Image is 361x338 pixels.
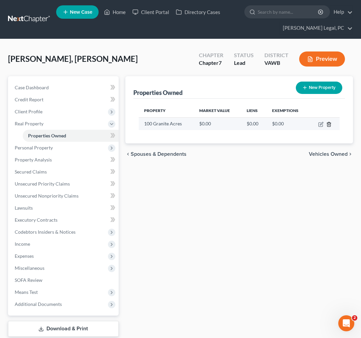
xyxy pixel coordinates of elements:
a: Properties Owned [23,130,119,142]
div: Chapter [199,59,223,67]
a: Property Analysis [9,154,119,166]
a: Help [330,6,353,18]
a: SOFA Review [9,274,119,286]
span: Client Profile [15,109,42,114]
td: 100 Granite Acres [139,117,194,130]
iframe: Intercom live chat [338,315,354,331]
span: Lawsuits [15,205,33,211]
td: $0.00 [194,117,241,130]
span: Credit Report [15,97,43,102]
a: Client Portal [129,6,172,18]
span: Income [15,241,30,247]
a: Unsecured Priority Claims [9,178,119,190]
span: 2 [352,315,357,321]
td: $0.00 [241,117,267,130]
th: Property [139,104,194,117]
a: Download & Print [8,321,119,337]
button: Vehicles Owned chevron_right [309,151,353,157]
a: Credit Report [9,94,119,106]
th: Market Value [194,104,241,117]
span: Spouses & Dependents [131,151,187,157]
button: Preview [299,51,345,67]
span: New Case [70,10,92,15]
span: Properties Owned [28,133,66,138]
div: Lead [234,59,254,67]
span: SOFA Review [15,277,42,283]
button: New Property [296,82,342,94]
div: Properties Owned [133,89,183,97]
i: chevron_right [348,151,353,157]
div: District [264,51,288,59]
a: Unsecured Nonpriority Claims [9,190,119,202]
span: Executory Contracts [15,217,57,223]
a: [PERSON_NAME] Legal, PC [279,22,353,34]
div: Status [234,51,254,59]
span: Personal Property [15,145,53,150]
span: Property Analysis [15,157,52,162]
span: Real Property [15,121,43,126]
span: Vehicles Owned [309,151,348,157]
span: Miscellaneous [15,265,44,271]
a: Executory Contracts [9,214,119,226]
span: Case Dashboard [15,85,49,90]
span: Unsecured Nonpriority Claims [15,193,79,199]
span: Secured Claims [15,169,47,175]
span: Means Test [15,289,38,295]
a: Secured Claims [9,166,119,178]
div: VAWB [264,59,288,67]
th: Exemptions [267,104,309,117]
th: Liens [241,104,267,117]
span: Unsecured Priority Claims [15,181,70,187]
td: $0.00 [267,117,309,130]
span: Additional Documents [15,301,62,307]
a: Directory Cases [172,6,224,18]
span: [PERSON_NAME], [PERSON_NAME] [8,54,138,64]
input: Search by name... [258,6,319,18]
i: chevron_left [125,151,131,157]
a: Lawsuits [9,202,119,214]
span: Codebtors Insiders & Notices [15,229,76,235]
button: chevron_left Spouses & Dependents [125,151,187,157]
a: Case Dashboard [9,82,119,94]
a: Home [101,6,129,18]
div: Chapter [199,51,223,59]
span: Expenses [15,253,34,259]
span: 7 [219,60,222,66]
